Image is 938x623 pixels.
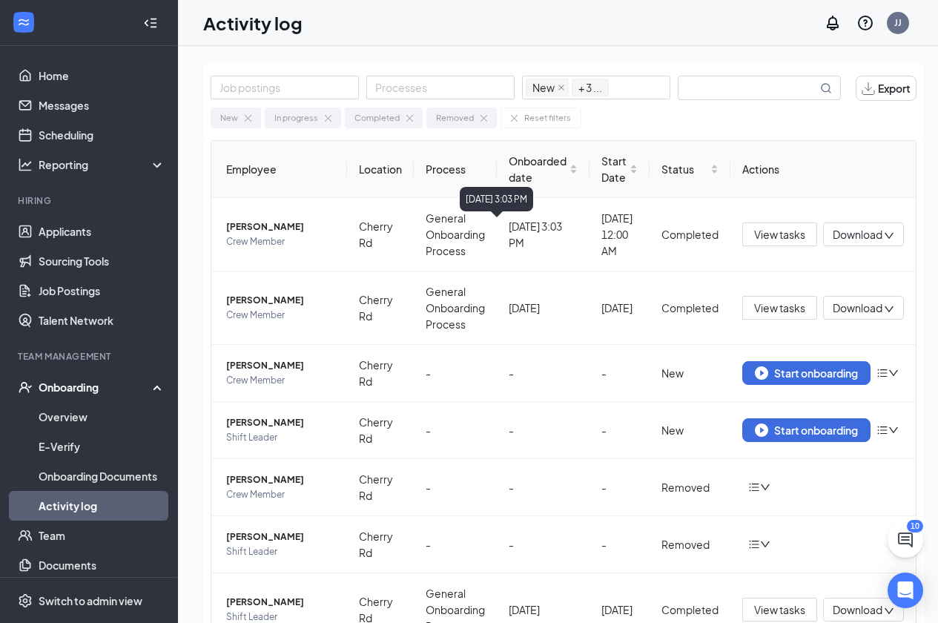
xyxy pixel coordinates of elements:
[661,300,719,316] div: Completed
[509,601,578,618] div: [DATE]
[589,459,650,516] td: -
[347,141,414,198] th: Location
[39,593,142,608] div: Switch to admin view
[509,365,578,381] div: -
[824,14,842,32] svg: Notifications
[589,402,650,459] td: -
[509,153,567,185] span: Onboarded date
[39,246,165,276] a: Sourcing Tools
[414,516,497,573] td: -
[572,79,609,96] span: + 3 ...
[888,425,899,435] span: down
[39,461,165,491] a: Onboarding Documents
[414,198,497,271] td: General Onboarding Process
[526,79,569,96] span: New
[509,218,578,251] div: [DATE] 3:03 PM
[760,482,770,492] span: down
[888,368,899,378] span: down
[754,601,805,618] span: View tasks
[414,459,497,516] td: -
[748,481,760,493] span: bars
[414,402,497,459] td: -
[884,606,894,616] span: down
[39,157,166,172] div: Reporting
[509,479,578,495] div: -
[755,366,858,380] div: Start onboarding
[39,550,165,580] a: Documents
[39,276,165,306] a: Job Postings
[39,90,165,120] a: Messages
[220,111,238,125] div: New
[226,293,335,308] span: [PERSON_NAME]
[876,367,888,379] span: bars
[661,536,719,553] div: Removed
[460,187,533,211] div: [DATE] 3:03 PM
[274,111,318,125] div: In progress
[820,82,832,94] svg: MagnifyingGlass
[39,380,153,395] div: Onboarding
[907,520,923,533] div: 10
[39,306,165,335] a: Talent Network
[742,418,871,442] button: Start onboarding
[18,157,33,172] svg: Analysis
[884,231,894,241] span: down
[18,350,162,363] div: Team Management
[754,300,805,316] span: View tasks
[589,516,650,573] td: -
[509,300,578,316] div: [DATE]
[347,271,414,345] td: Cherry Rd
[589,345,650,402] td: -
[39,402,165,432] a: Overview
[524,111,571,125] div: Reset filters
[39,491,165,521] a: Activity log
[661,422,719,438] div: New
[833,300,882,316] span: Download
[226,487,335,502] span: Crew Member
[347,516,414,573] td: Cherry Rd
[226,358,335,373] span: [PERSON_NAME]
[226,544,335,559] span: Shift Leader
[578,79,602,96] span: + 3 ...
[226,472,335,487] span: [PERSON_NAME]
[18,593,33,608] svg: Settings
[742,296,817,320] button: View tasks
[894,16,902,29] div: JJ
[18,194,162,207] div: Hiring
[203,10,303,36] h1: Activity log
[226,595,335,610] span: [PERSON_NAME]
[601,300,638,316] div: [DATE]
[755,423,858,437] div: Start onboarding
[497,141,589,198] th: Onboarded date
[876,424,888,436] span: bars
[39,217,165,246] a: Applicants
[748,538,760,550] span: bars
[742,222,817,246] button: View tasks
[354,111,400,125] div: Completed
[888,573,923,608] div: Open Intercom Messenger
[347,345,414,402] td: Cherry Rd
[509,422,578,438] div: -
[896,531,914,549] svg: ChatActive
[650,141,730,198] th: Status
[532,79,555,96] span: New
[601,601,638,618] div: [DATE]
[347,459,414,516] td: Cherry Rd
[39,120,165,150] a: Scheduling
[856,76,916,101] button: Export
[509,536,578,553] div: -
[888,522,923,558] button: ChatActive
[18,380,33,395] svg: UserCheck
[856,14,874,32] svg: QuestionInfo
[39,61,165,90] a: Home
[589,141,650,198] th: Start Date
[414,141,497,198] th: Process
[347,198,414,271] td: Cherry Rd
[742,598,817,622] button: View tasks
[878,83,911,93] span: Export
[661,601,719,618] div: Completed
[661,479,719,495] div: Removed
[414,345,497,402] td: -
[833,602,882,618] span: Download
[226,430,335,445] span: Shift Leader
[39,432,165,461] a: E-Verify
